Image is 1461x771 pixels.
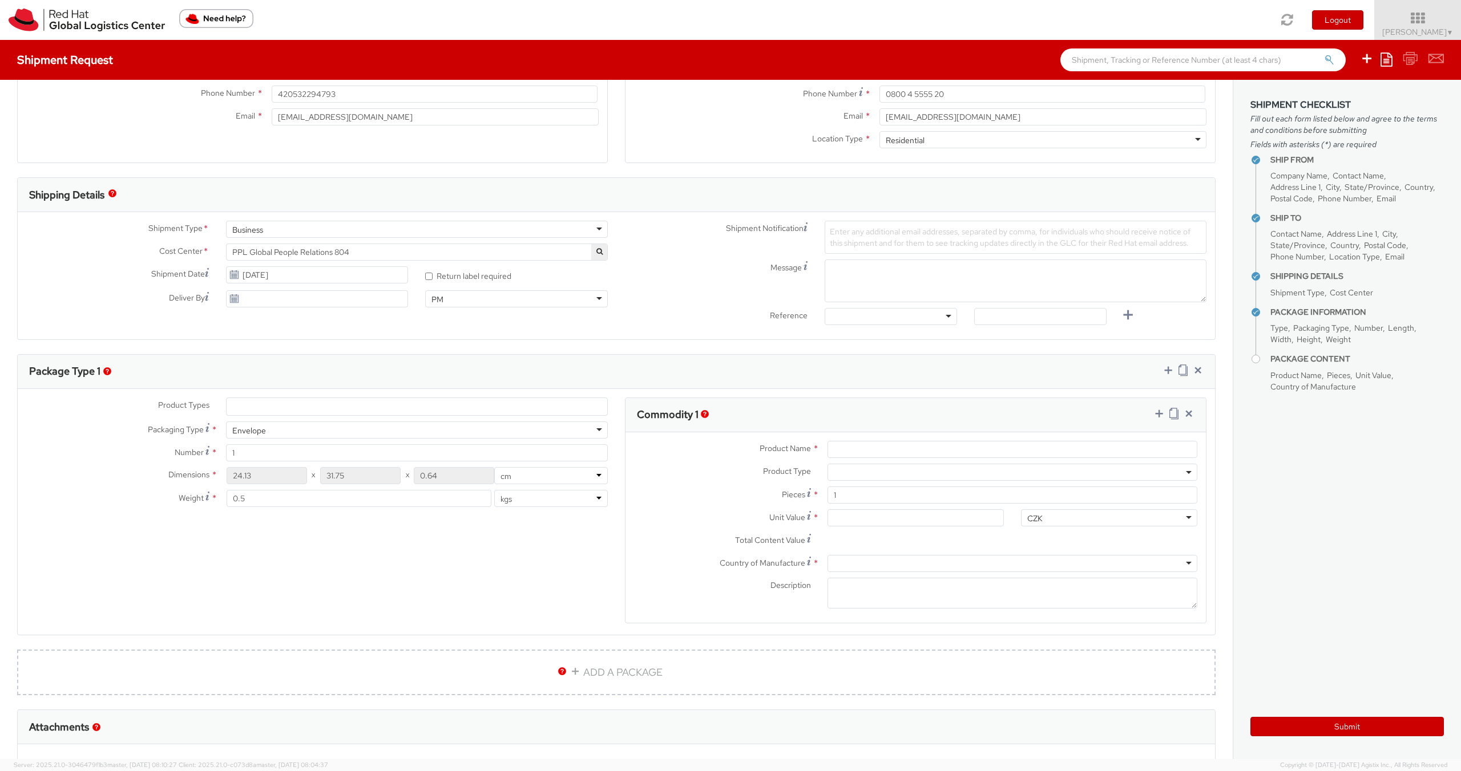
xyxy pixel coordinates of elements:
[1364,240,1406,250] span: Postal Code
[803,88,857,99] span: Phone Number
[1388,323,1414,333] span: Length
[1354,323,1383,333] span: Number
[1329,251,1380,262] span: Location Type
[232,224,263,236] div: Business
[232,425,266,436] div: Envelope
[763,466,811,476] span: Product Type
[1385,251,1405,262] span: Email
[307,467,320,484] span: X
[425,273,433,280] input: Return label required
[1327,370,1350,380] span: Pieces
[201,88,255,98] span: Phone Number
[726,222,804,234] span: Shipment Notification
[1318,193,1371,204] span: Phone Number
[1355,370,1391,380] span: Unit Value
[1293,323,1349,333] span: Packaging Type
[179,493,204,503] span: Weight
[401,467,414,484] span: X
[169,292,205,304] span: Deliver By
[1270,171,1327,181] span: Company Name
[1405,182,1433,192] span: Country
[1327,229,1377,239] span: Address Line 1
[1312,10,1363,30] button: Logout
[770,262,802,273] span: Message
[29,189,104,201] h3: Shipping Details
[17,650,1216,695] a: ADD A PACKAGE
[14,761,177,769] span: Server: 2025.21.0-3046479f1b3
[431,294,443,305] div: PM
[168,469,209,480] span: Dimensions
[1270,370,1322,380] span: Product Name
[1250,139,1444,150] span: Fields with asterisks (*) are required
[1270,182,1321,192] span: Address Line 1
[236,111,255,121] span: Email
[1447,28,1454,37] span: ▼
[812,133,863,144] span: Location Type
[1280,761,1447,770] span: Copyright © [DATE]-[DATE] Agistix Inc., All Rights Reserved
[1270,355,1444,363] h4: Package Content
[735,535,805,545] span: Total Content Value
[1382,229,1396,239] span: City
[1060,48,1346,71] input: Shipment, Tracking or Reference Number (at least 4 chars)
[1377,193,1396,204] span: Email
[1326,182,1339,192] span: City
[1330,240,1359,250] span: Country
[1270,287,1325,298] span: Shipment Type
[226,244,608,261] span: PPL Global People Relations 804
[1270,214,1444,222] h4: Ship To
[148,424,204,435] span: Packaging Type
[1382,27,1454,37] span: [PERSON_NAME]
[1250,113,1444,136] span: Fill out each form listed below and agree to the terms and conditions before submitting
[256,761,328,769] span: master, [DATE] 08:04:37
[9,9,165,31] img: rh-logistics-00dfa346123c4ec078e1.svg
[1270,272,1444,281] h4: Shipping Details
[1326,334,1351,344] span: Weight
[227,467,307,484] input: Length
[1270,308,1444,316] h4: Package Information
[179,9,253,28] button: Need help?
[1333,171,1384,181] span: Contact Name
[770,580,811,590] span: Description
[151,268,205,280] span: Shipment Date
[148,222,203,236] span: Shipment Type
[843,111,863,121] span: Email
[179,761,328,769] span: Client: 2025.21.0-c073d8a
[782,489,805,500] span: Pieces
[1250,100,1444,110] h3: Shipment Checklist
[425,269,513,282] label: Return label required
[1270,229,1322,239] span: Contact Name
[1027,513,1043,524] div: CZK
[29,721,89,733] h3: Attachments
[107,761,177,769] span: master, [DATE] 08:10:27
[29,366,100,377] h3: Package Type 1
[637,409,699,420] h3: Commodity 1
[770,310,808,320] span: Reference
[159,245,203,258] span: Cost Center
[1297,334,1321,344] span: Height
[320,467,401,484] input: Width
[1270,334,1292,344] span: Width
[1250,717,1444,736] button: Submit
[886,135,925,146] div: Residential
[414,467,494,484] input: Height
[1270,156,1444,164] h4: Ship From
[769,512,805,522] span: Unit Value
[1270,382,1356,392] span: Country of Manufacture
[1270,240,1325,250] span: State/Province
[158,400,209,410] span: Product Types
[1345,182,1399,192] span: State/Province
[1330,287,1373,298] span: Cost Center
[232,247,602,257] span: PPL Global People Relations 804
[720,558,805,568] span: Country of Manufacture
[1270,323,1288,333] span: Type
[175,447,204,457] span: Number
[830,226,1190,248] span: Enter any additional email addresses, separated by comma, for individuals who should receive noti...
[1270,193,1313,204] span: Postal Code
[760,443,811,453] span: Product Name
[1270,251,1324,262] span: Phone Number
[17,54,113,66] h4: Shipment Request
